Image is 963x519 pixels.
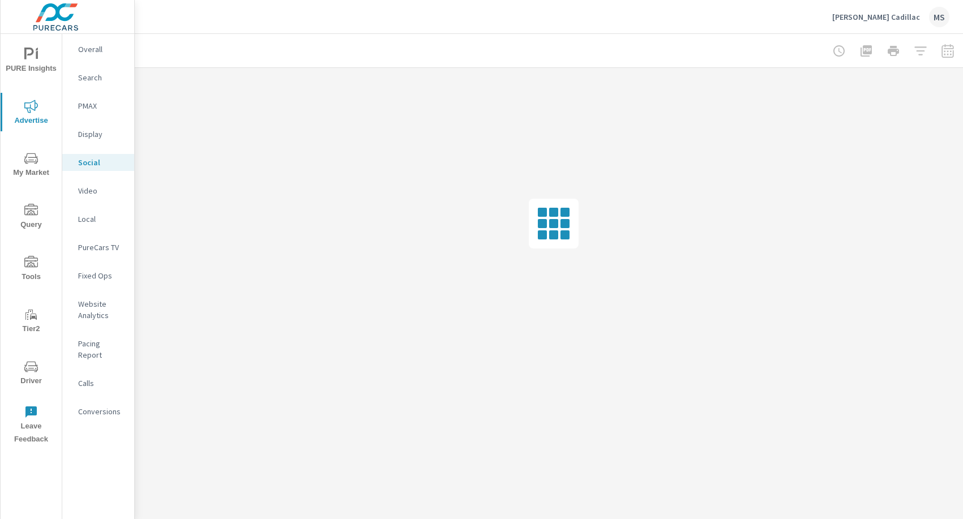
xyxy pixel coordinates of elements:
[78,338,125,361] p: Pacing Report
[78,185,125,196] p: Video
[4,48,58,75] span: PURE Insights
[4,152,58,179] span: My Market
[62,126,134,143] div: Display
[62,154,134,171] div: Social
[78,270,125,281] p: Fixed Ops
[78,100,125,111] p: PMAX
[78,378,125,389] p: Calls
[78,44,125,55] p: Overall
[4,360,58,388] span: Driver
[4,308,58,336] span: Tier2
[4,405,58,446] span: Leave Feedback
[62,211,134,228] div: Local
[62,335,134,363] div: Pacing Report
[62,239,134,256] div: PureCars TV
[62,295,134,324] div: Website Analytics
[78,72,125,83] p: Search
[832,12,920,22] p: [PERSON_NAME] Cadillac
[1,34,62,451] div: nav menu
[62,97,134,114] div: PMAX
[62,182,134,199] div: Video
[78,406,125,417] p: Conversions
[78,213,125,225] p: Local
[4,100,58,127] span: Advertise
[78,157,125,168] p: Social
[4,256,58,284] span: Tools
[62,41,134,58] div: Overall
[78,242,125,253] p: PureCars TV
[4,204,58,231] span: Query
[929,7,949,27] div: MS
[62,403,134,420] div: Conversions
[78,128,125,140] p: Display
[78,298,125,321] p: Website Analytics
[62,69,134,86] div: Search
[62,267,134,284] div: Fixed Ops
[62,375,134,392] div: Calls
